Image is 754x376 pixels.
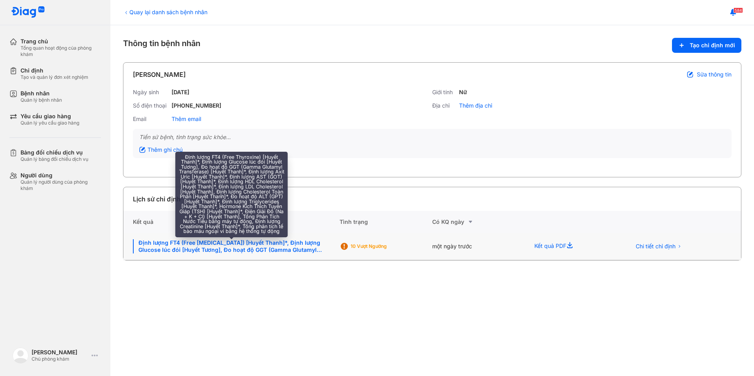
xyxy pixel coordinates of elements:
[21,90,62,97] div: Bệnh nhân
[133,239,330,253] div: Định lượng FT4 (Free [MEDICAL_DATA]) [Huyết Thanh]*, Định lượng Glucose lúc đói [Huyết Tương], Đo...
[21,156,88,162] div: Quản lý bảng đối chiếu dịch vụ
[459,102,492,109] div: Thêm địa chỉ
[21,38,101,45] div: Trang chủ
[636,243,676,250] span: Chi tiết chỉ định
[733,7,743,13] span: 584
[697,71,732,78] span: Sửa thông tin
[432,217,525,227] div: Có KQ ngày
[32,349,88,356] div: [PERSON_NAME]
[11,6,45,19] img: logo
[21,179,101,192] div: Quản lý người dùng của phòng khám
[123,211,340,233] div: Kết quả
[525,233,621,260] div: Kết quả PDF
[133,115,168,123] div: Email
[139,146,183,153] div: Thêm ghi chú
[432,89,456,96] div: Giới tính
[139,134,725,141] div: Tiền sử bệnh, tình trạng sức khỏe...
[21,172,101,179] div: Người dùng
[172,89,189,96] div: [DATE]
[21,97,62,103] div: Quản lý bệnh nhân
[631,240,687,252] button: Chi tiết chỉ định
[123,8,207,16] div: Quay lại danh sách bệnh nhân
[21,113,79,120] div: Yêu cầu giao hàng
[133,102,168,109] div: Số điện thoại
[21,120,79,126] div: Quản lý yêu cầu giao hàng
[32,356,88,362] div: Chủ phòng khám
[123,38,741,53] div: Thông tin bệnh nhân
[340,211,432,233] div: Tình trạng
[21,67,88,74] div: Chỉ định
[432,233,525,260] div: một ngày trước
[672,38,741,53] button: Tạo chỉ định mới
[172,115,201,123] div: Thêm email
[459,89,467,96] div: Nữ
[21,149,88,156] div: Bảng đối chiếu dịch vụ
[133,194,181,204] div: Lịch sử chỉ định
[351,243,414,249] div: 10 Vượt ngưỡng
[133,89,168,96] div: Ngày sinh
[432,102,456,109] div: Địa chỉ
[13,348,28,363] img: logo
[21,74,88,80] div: Tạo và quản lý đơn xét nghiệm
[21,45,101,58] div: Tổng quan hoạt động của phòng khám
[133,70,186,79] div: [PERSON_NAME]
[172,102,221,109] div: [PHONE_NUMBER]
[690,42,735,49] span: Tạo chỉ định mới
